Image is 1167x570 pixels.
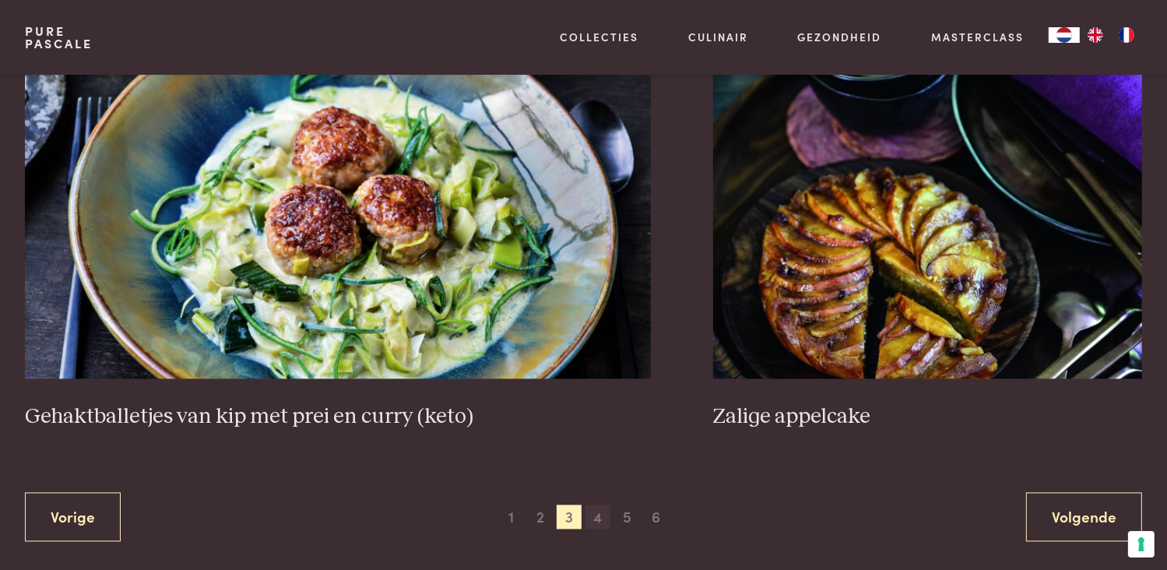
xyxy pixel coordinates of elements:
a: Culinair [688,29,748,45]
span: 6 [644,505,669,530]
a: Gezondheid [798,29,882,45]
button: Uw voorkeuren voor toestemming voor trackingtechnologieën [1128,531,1155,558]
a: Zalige appelcake Zalige appelcake [713,68,1143,431]
a: NL [1049,27,1080,43]
span: 1 [499,505,524,530]
a: Masterclass [931,29,1024,45]
span: 4 [585,505,610,530]
ul: Language list [1080,27,1142,43]
span: 5 [614,505,639,530]
a: Collecties [560,29,638,45]
a: FR [1111,27,1142,43]
a: PurePascale [25,25,93,50]
aside: Language selected: Nederlands [1049,27,1142,43]
a: EN [1080,27,1111,43]
h3: Gehaktballetjes van kip met prei en curry (keto) [25,404,651,431]
h3: Zalige appelcake [713,404,1143,431]
a: Volgende [1026,493,1142,542]
a: Gehaktballetjes van kip met prei en curry (keto) Gehaktballetjes van kip met prei en curry (keto) [25,68,651,431]
a: Vorige [25,493,121,542]
img: Gehaktballetjes van kip met prei en curry (keto) [25,68,651,379]
span: 3 [557,505,582,530]
div: Language [1049,27,1080,43]
span: 2 [528,505,553,530]
img: Zalige appelcake [713,68,1143,379]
